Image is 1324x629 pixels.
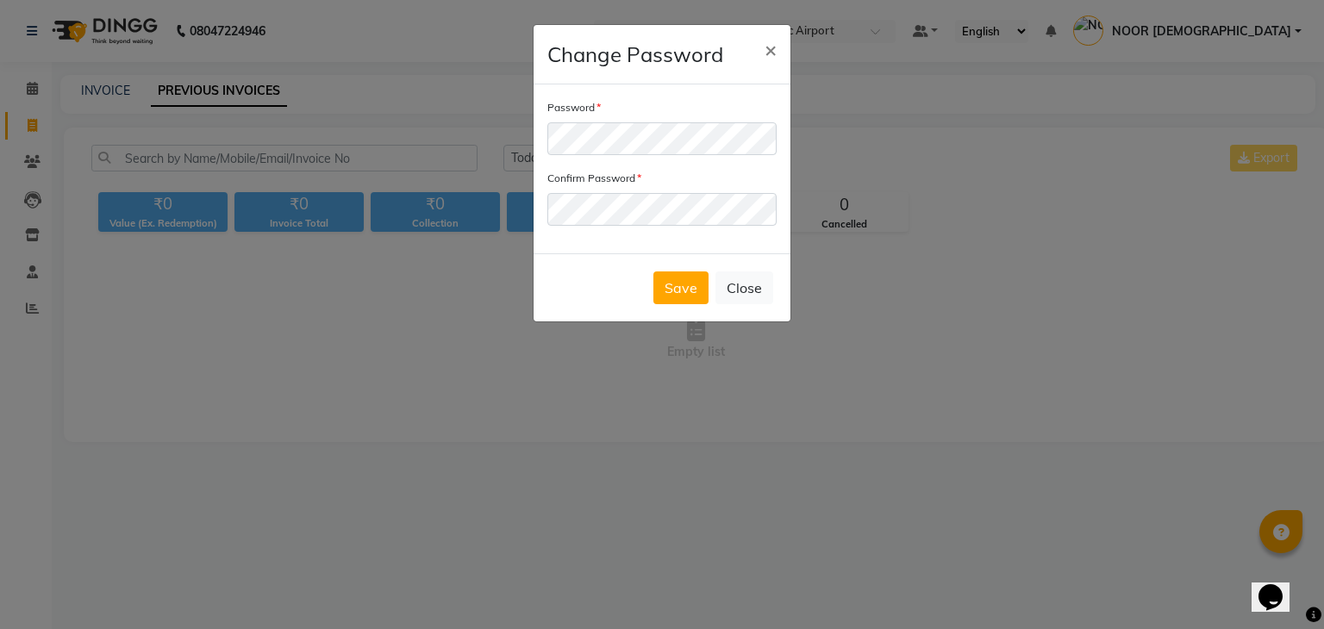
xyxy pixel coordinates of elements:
[1252,560,1307,612] iframe: chat widget
[751,25,790,73] button: Close
[547,100,601,115] label: Password
[547,171,641,186] label: Confirm Password
[715,271,773,304] button: Close
[653,271,709,304] button: Save
[765,36,777,62] span: ×
[547,39,723,70] h4: Change Password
